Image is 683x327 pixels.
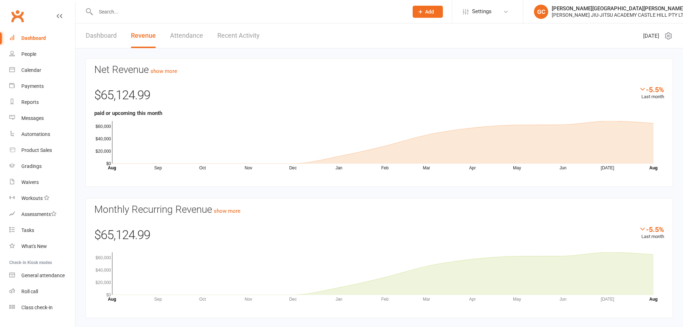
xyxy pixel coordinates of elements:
a: show more [214,208,240,214]
div: Payments [21,83,44,89]
div: GC [534,5,548,19]
div: $65,124.99 [94,225,664,249]
div: -5.5% [639,225,664,233]
div: Last month [639,85,664,101]
a: Calendar [9,62,75,78]
a: Gradings [9,158,75,174]
div: Product Sales [21,147,52,153]
a: People [9,46,75,62]
button: Add [413,6,443,18]
div: Messages [21,115,44,121]
a: What's New [9,238,75,254]
a: Messages [9,110,75,126]
div: Calendar [21,67,41,73]
a: Dashboard [9,30,75,46]
a: Product Sales [9,142,75,158]
div: $65,124.99 [94,85,664,109]
a: Tasks [9,222,75,238]
div: Last month [639,225,664,241]
h3: Net Revenue [94,64,664,75]
div: What's New [21,243,47,249]
div: -5.5% [639,85,664,93]
a: Attendance [170,23,203,48]
h3: Monthly Recurring Revenue [94,204,664,215]
div: Dashboard [21,35,46,41]
a: Automations [9,126,75,142]
a: Clubworx [9,7,26,25]
a: General attendance kiosk mode [9,268,75,284]
a: Assessments [9,206,75,222]
span: [DATE] [643,32,659,40]
a: Dashboard [86,23,117,48]
div: Reports [21,99,39,105]
div: Automations [21,131,50,137]
div: Waivers [21,179,39,185]
div: Tasks [21,227,34,233]
div: Roll call [21,289,38,294]
a: Recent Activity [217,23,260,48]
a: Workouts [9,190,75,206]
a: Roll call [9,284,75,300]
div: Gradings [21,163,42,169]
div: Workouts [21,195,43,201]
a: show more [150,68,177,74]
a: Waivers [9,174,75,190]
a: Class kiosk mode [9,300,75,316]
a: Reports [9,94,75,110]
div: General attendance [21,273,65,278]
div: Class check-in [21,305,53,310]
div: People [21,51,36,57]
strong: paid or upcoming this month [94,110,162,116]
div: Assessments [21,211,57,217]
span: Add [425,9,434,15]
a: Revenue [131,23,156,48]
span: Settings [472,4,492,20]
a: Payments [9,78,75,94]
input: Search... [94,7,403,17]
